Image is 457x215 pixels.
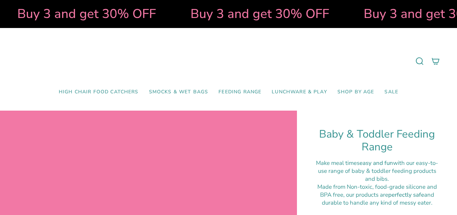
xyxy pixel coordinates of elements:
[360,159,393,167] strong: easy and fun
[59,89,139,95] span: High Chair Food Catchers
[272,89,327,95] span: Lunchware & Play
[314,128,440,154] h1: Baby & Toddler Feeding Range
[149,89,208,95] span: Smocks & Wet Bags
[379,84,403,100] a: SALE
[320,183,437,207] span: ade from Non-toxic, food-grade silicone and BPA free, our products are and durable to handle any ...
[314,159,440,183] div: Make meal times with our easy-to-use range of baby & toddler feeding products and bibs.
[332,84,380,100] a: Shop by Age
[213,84,267,100] a: Feeding Range
[314,183,440,207] div: M
[54,84,144,100] a: High Chair Food Catchers
[169,38,288,84] a: Mumma’s Little Helpers
[144,84,214,100] a: Smocks & Wet Bags
[267,84,332,100] a: Lunchware & Play
[186,5,325,22] strong: Buy 3 and get 30% OFF
[384,89,398,95] span: SALE
[337,89,374,95] span: Shop by Age
[388,191,424,199] strong: perfectly safe
[13,5,151,22] strong: Buy 3 and get 30% OFF
[218,89,261,95] span: Feeding Range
